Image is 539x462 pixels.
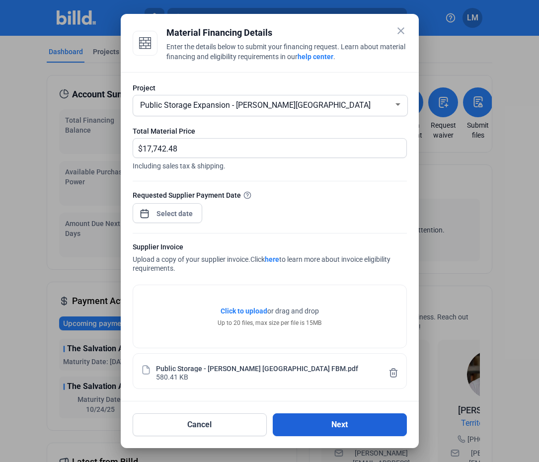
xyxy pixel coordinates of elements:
button: Next [273,413,407,436]
span: or drag and drop [267,306,319,316]
span: Click to learn more about invoice eligibility requirements. [133,255,390,272]
div: Enter the details below to submit your financing request. Learn about material financing and elig... [166,42,407,64]
span: Click to upload [221,307,267,315]
span: . [333,53,335,61]
input: 0.00 [143,139,395,158]
div: Supplier Invoice [133,242,407,254]
div: Material Financing Details [166,26,407,40]
div: Total Material Price [133,126,407,136]
div: Public Storage - [PERSON_NAME] [GEOGRAPHIC_DATA] FBM.pdf [156,364,358,372]
span: Public Storage Expansion - [PERSON_NAME][GEOGRAPHIC_DATA] [140,100,371,110]
input: Select date [154,208,196,220]
div: 580.41 KB [156,372,188,381]
a: here [265,255,279,263]
div: Requested Supplier Payment Date [133,190,407,200]
a: help center [298,53,333,61]
button: Cancel [133,413,267,436]
div: Up to 20 files, max size per file is 15MB [218,318,321,327]
mat-icon: close [395,25,407,37]
span: $ [133,139,143,155]
button: Open calendar [140,204,150,214]
span: Including sales tax & shipping. [133,158,407,171]
div: Upload a copy of your supplier invoice. [133,242,407,275]
div: Project [133,83,407,93]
